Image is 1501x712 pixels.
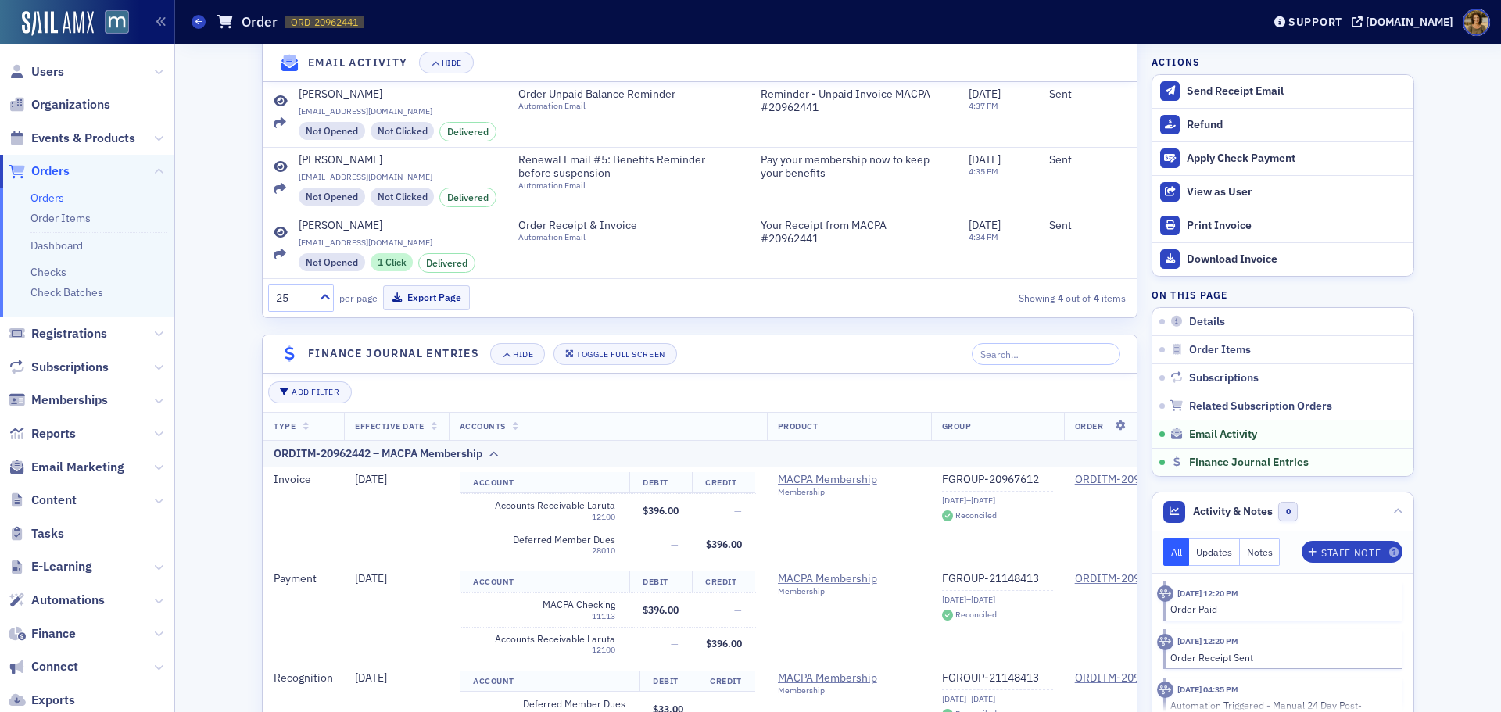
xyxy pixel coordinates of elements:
time: 4:35 PM [969,166,998,177]
span: Deferred Member Dues [473,534,615,546]
h1: Order [242,13,278,31]
span: Orders [31,163,70,180]
span: $396.00 [706,637,742,649]
span: $396.00 [643,504,679,517]
button: View as User [1152,175,1413,209]
a: Reports [9,425,76,442]
div: ORDITM-20962442 [1075,572,1171,586]
div: 25 [276,290,310,306]
div: Not Opened [299,253,365,270]
th: Credit [692,571,755,593]
div: Membership [778,586,920,596]
span: Automations [31,592,105,609]
button: Notes [1240,538,1281,566]
span: ORD-20962441 [291,16,358,29]
div: Sent [1049,153,1127,167]
span: Content [31,492,77,509]
div: Showing out of items [851,291,1127,305]
div: Refund [1187,118,1406,132]
time: 4:37 PM [969,100,998,111]
span: — [671,538,679,550]
th: Account [460,472,629,494]
span: Email Activity [1189,428,1257,442]
span: [EMAIL_ADDRESS][DOMAIN_NAME] [299,106,496,116]
span: Accounts Receivable Laruta [473,633,615,645]
a: MACPA Membership [778,572,920,586]
span: — [734,603,742,616]
span: Reports [31,425,76,442]
a: Orders [9,163,70,180]
div: Delivered [439,122,496,141]
span: Payment [274,571,317,585]
span: [DATE] [969,152,1001,166]
a: Order Receipt & InvoiceAutomation Email [518,219,675,243]
img: SailAMX [22,11,94,36]
a: Registrations [9,325,107,342]
div: Not Opened [299,188,365,205]
a: FGROUP-20967612 [942,473,1053,487]
span: Subscriptions [31,359,109,376]
div: Sent [1049,88,1127,102]
a: Organizations [9,96,110,113]
span: Accounts [460,420,506,431]
a: Finance [9,625,76,642]
div: Membership [778,685,920,696]
div: Activity [1157,634,1173,650]
a: Events & Products [9,130,135,147]
button: Apply Check Payment [1152,141,1413,175]
div: [DATE]–[DATE] [942,694,1053,704]
a: [PERSON_NAME] [299,153,496,167]
span: Your Receipt from MACPA #20962441 [761,219,947,246]
div: Apply Check Payment [1187,152,1406,166]
span: Type [274,420,296,431]
span: Related Subscription Orders [1189,399,1332,413]
div: Hide [442,59,462,67]
span: — [671,637,679,649]
div: View as User [1187,185,1406,199]
a: FGROUP-21148413 [942,671,1053,685]
span: MACPA Checking [473,599,615,610]
div: [PERSON_NAME] [299,219,382,233]
span: Tasks [31,525,64,542]
strong: 4 [1091,291,1102,305]
div: [DATE]–[DATE] [942,496,1053,506]
h4: On this page [1152,288,1414,302]
span: E-Learning [31,558,92,575]
span: [DATE] [355,671,387,685]
span: MACPA Membership [778,473,920,487]
button: Add Filter [268,381,351,403]
div: 12100 [473,645,615,655]
time: 4:34 PM [969,231,998,242]
span: Finance Journal Entries [1189,456,1309,470]
span: Memberships [31,392,108,409]
span: $396.00 [706,538,742,550]
a: FGROUP-21148413 [942,572,1053,586]
span: Users [31,63,64,81]
a: Memberships [9,392,108,409]
button: Toggle Full Screen [553,343,677,365]
div: ORDITM-20962442 [1075,671,1171,685]
th: Debit [629,472,693,494]
div: Print Invoice [1187,219,1406,233]
a: Renewal Email #5: Benefits Reminder before suspensionAutomation Email [518,153,739,191]
a: Download Invoice [1152,242,1413,276]
h4: Finance Journal Entries [308,345,479,362]
a: Exports [9,692,75,709]
a: Orders [30,191,64,205]
div: Toggle Full Screen [576,350,665,359]
span: Renewal Email #5: Benefits Reminder before suspension [518,153,725,181]
div: Send Receipt Email [1187,84,1406,98]
time: 7/9/2025 12:20 PM [1177,588,1238,599]
a: Order Items [30,211,91,225]
span: Accounts Receivable Laruta [473,499,615,511]
span: Order Item [1075,420,1127,431]
span: Pay your membership now to keep your benefits [761,153,947,181]
div: Reconciled [955,610,997,619]
a: MACPA Membership [778,671,920,685]
div: Not Clicked [371,188,435,205]
button: Hide [490,343,545,365]
span: Product [778,420,819,431]
button: [DOMAIN_NAME] [1352,16,1459,27]
span: Exports [31,692,75,709]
